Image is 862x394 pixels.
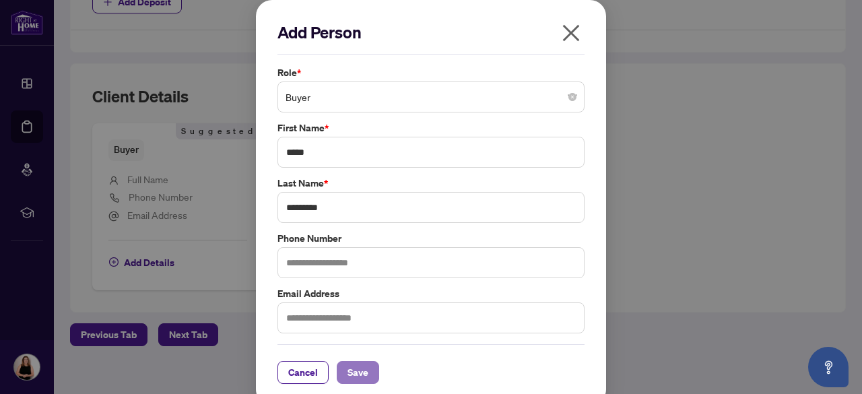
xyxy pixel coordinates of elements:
[277,286,585,301] label: Email Address
[288,362,318,383] span: Cancel
[277,361,329,384] button: Cancel
[277,22,585,43] h2: Add Person
[568,93,576,101] span: close-circle
[808,347,849,387] button: Open asap
[277,65,585,80] label: Role
[277,176,585,191] label: Last Name
[560,22,582,44] span: close
[347,362,368,383] span: Save
[337,361,379,384] button: Save
[277,231,585,246] label: Phone Number
[286,84,576,110] span: Buyer
[277,121,585,135] label: First Name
